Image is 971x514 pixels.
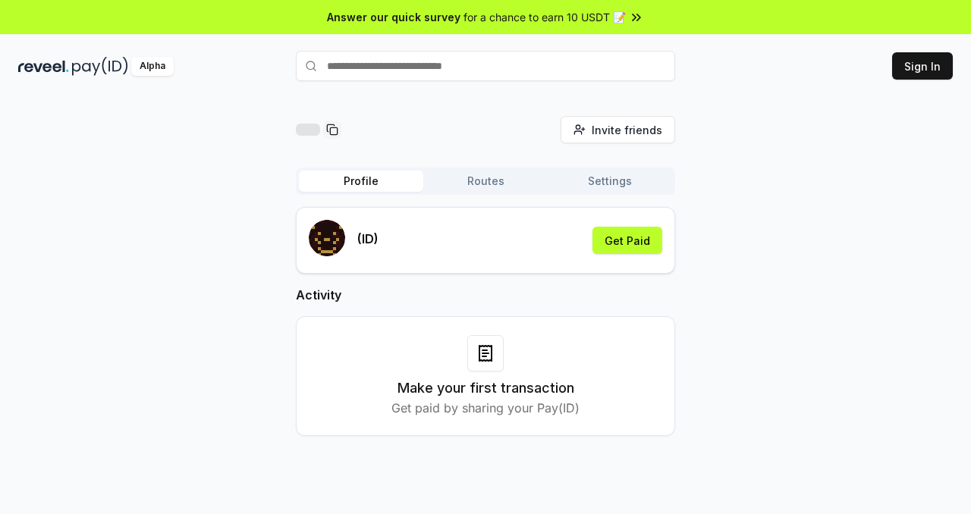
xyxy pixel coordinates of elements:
button: Profile [299,171,423,192]
button: Get Paid [592,227,662,254]
h3: Make your first transaction [398,378,574,399]
button: Settings [548,171,672,192]
button: Sign In [892,52,953,80]
p: (ID) [357,230,379,248]
span: Answer our quick survey [327,9,460,25]
button: Invite friends [561,116,675,143]
h2: Activity [296,286,675,304]
img: reveel_dark [18,57,69,76]
img: pay_id [72,57,128,76]
button: Routes [423,171,548,192]
p: Get paid by sharing your Pay(ID) [391,399,580,417]
div: Alpha [131,57,174,76]
span: for a chance to earn 10 USDT 📝 [464,9,626,25]
span: Invite friends [592,122,662,138]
